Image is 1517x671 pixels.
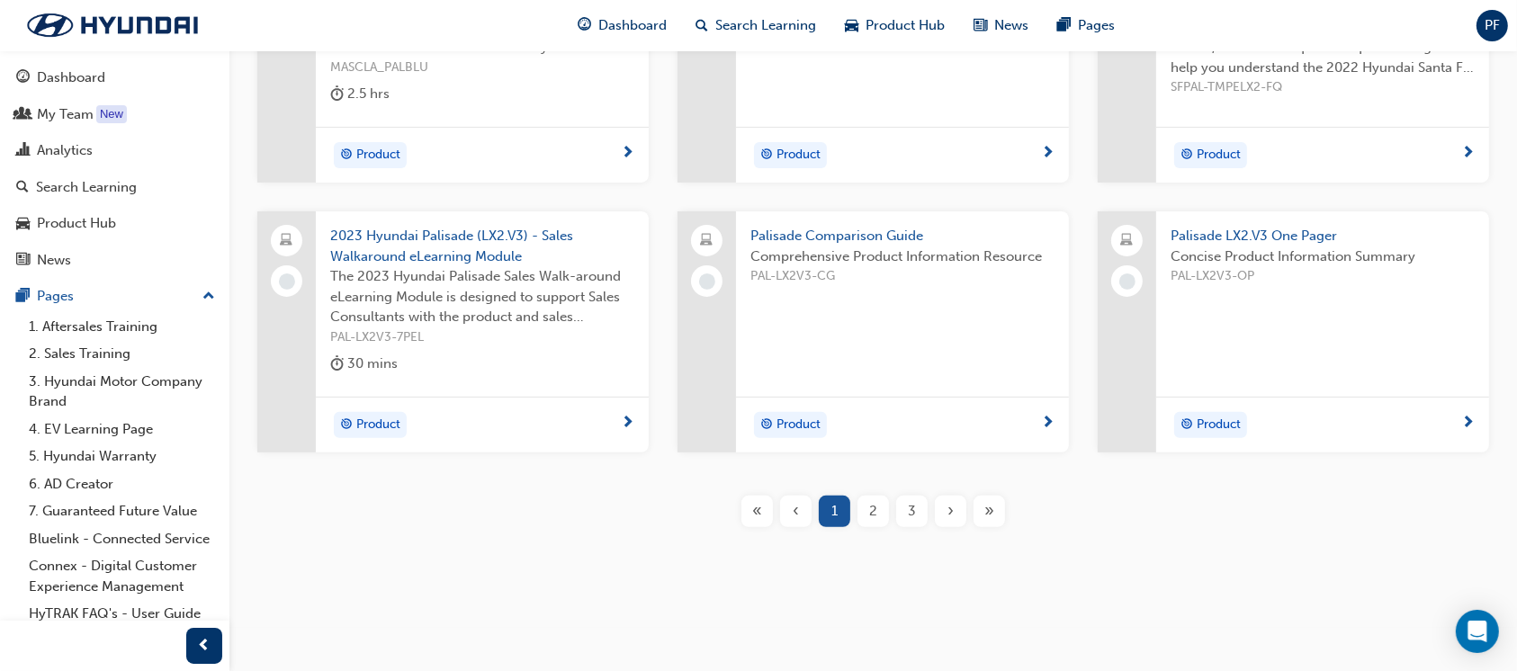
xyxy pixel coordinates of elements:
[330,353,398,375] div: 30 mins
[598,15,667,36] span: Dashboard
[22,497,222,525] a: 7. Guaranteed Future Value
[7,207,222,240] a: Product Hub
[330,83,344,105] span: duration-icon
[16,180,29,196] span: search-icon
[198,635,211,658] span: prev-icon
[681,7,830,44] a: search-iconSearch Learning
[22,368,222,416] a: 3. Hyundai Motor Company Brand
[1171,266,1475,287] span: PAL-LX2V3-OP
[7,280,222,313] button: Pages
[699,273,715,290] span: learningRecordVerb_NONE-icon
[678,211,1069,452] a: Palisade Comparison GuideComprehensive Product Information ResourcePAL-LX2V3-CGtarget-iconProduct
[621,146,634,162] span: next-icon
[330,226,634,266] span: 2023 Hyundai Palisade (LX2.V3) - Sales Walkaround eLearning Module
[7,244,222,277] a: News
[330,266,634,327] span: The 2023 Hyundai Palisade Sales Walk-around eLearning Module is designed to support Sales Consult...
[22,416,222,443] a: 4. EV Learning Page
[1485,15,1500,36] span: PF
[715,15,816,36] span: Search Learning
[37,286,74,307] div: Pages
[16,107,30,123] span: people-icon
[37,213,116,234] div: Product Hub
[22,525,222,553] a: Bluelink - Connected Service
[845,14,858,37] span: car-icon
[974,14,987,37] span: news-icon
[1477,10,1508,41] button: PF
[793,501,799,522] span: ‹
[908,501,916,522] span: 3
[696,14,708,37] span: search-icon
[893,496,931,527] button: Page 3
[356,145,400,166] span: Product
[37,104,94,125] div: My Team
[22,470,222,498] a: 6. AD Creator
[37,250,71,271] div: News
[869,501,877,522] span: 2
[947,501,954,522] span: ›
[330,83,390,105] div: 2.5 hrs
[257,211,649,452] a: 2023 Hyundai Palisade (LX2.V3) - Sales Walkaround eLearning ModuleThe 2023 Hyundai Palisade Sales...
[994,15,1028,36] span: News
[1043,7,1129,44] a: pages-iconPages
[578,14,591,37] span: guage-icon
[16,143,30,159] span: chart-icon
[1041,416,1055,432] span: next-icon
[1197,415,1241,435] span: Product
[22,552,222,600] a: Connex - Digital Customer Experience Management
[202,285,215,309] span: up-icon
[1041,146,1055,162] span: next-icon
[340,144,353,167] span: target-icon
[16,216,30,232] span: car-icon
[959,7,1043,44] a: news-iconNews
[1180,414,1193,437] span: target-icon
[1078,15,1115,36] span: Pages
[7,98,222,131] a: My Team
[37,140,93,161] div: Analytics
[750,226,1055,246] span: Palisade Comparison Guide
[854,496,893,527] button: Page 2
[1098,211,1489,452] a: Palisade LX2.V3 One PagerConcise Product Information SummaryPAL-LX2V3-OPtarget-iconProduct
[16,70,30,86] span: guage-icon
[931,496,970,527] button: Next page
[9,6,216,44] img: Trak
[776,145,821,166] span: Product
[776,496,815,527] button: Previous page
[330,353,344,375] span: duration-icon
[16,253,30,269] span: news-icon
[830,7,959,44] a: car-iconProduct Hub
[866,15,945,36] span: Product Hub
[279,273,295,290] span: learningRecordVerb_NONE-icon
[96,105,127,123] div: Tooltip anchor
[37,67,105,88] div: Dashboard
[22,340,222,368] a: 2. Sales Training
[750,246,1055,267] span: Comprehensive Product Information Resource
[1171,226,1475,246] span: Palisade LX2.V3 One Pager
[7,58,222,280] button: DashboardMy TeamAnalyticsSearch LearningProduct HubNews
[7,134,222,167] a: Analytics
[36,177,137,198] div: Search Learning
[563,7,681,44] a: guage-iconDashboard
[1057,14,1071,37] span: pages-icon
[1461,146,1475,162] span: next-icon
[1456,610,1499,653] div: Open Intercom Messenger
[1171,246,1475,267] span: Concise Product Information Summary
[760,144,773,167] span: target-icon
[1461,416,1475,432] span: next-icon
[1121,229,1134,253] span: laptop-icon
[831,501,838,522] span: 1
[1180,144,1193,167] span: target-icon
[340,414,353,437] span: target-icon
[776,415,821,435] span: Product
[356,415,400,435] span: Product
[970,496,1009,527] button: Last page
[7,61,222,94] a: Dashboard
[621,416,634,432] span: next-icon
[330,327,634,348] span: PAL-LX2V3-7PEL
[752,501,762,522] span: «
[281,229,293,253] span: laptop-icon
[330,58,634,78] span: MASCLA_PALBLU
[7,171,222,204] a: Search Learning
[22,600,222,628] a: HyTRAK FAQ's - User Guide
